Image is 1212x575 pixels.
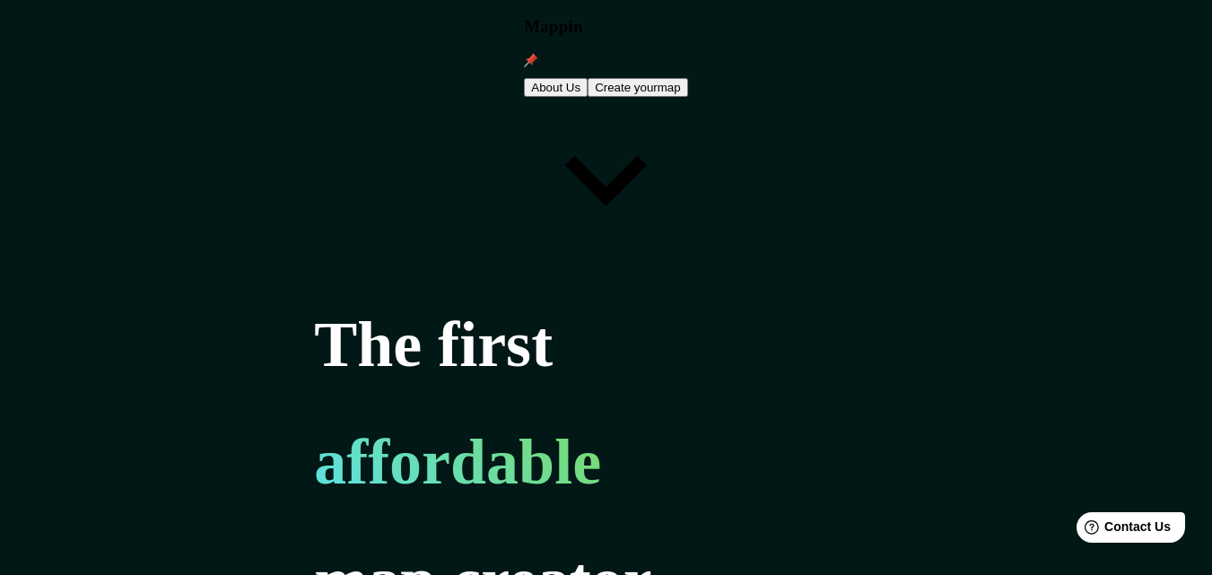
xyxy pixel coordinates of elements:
[524,53,538,67] img: mappin-pin
[588,78,688,97] button: Create yourmap
[524,78,588,97] button: About Us
[1052,505,1192,555] iframe: Help widget launcher
[524,17,687,37] h3: Mappin
[314,425,662,500] h1: affordable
